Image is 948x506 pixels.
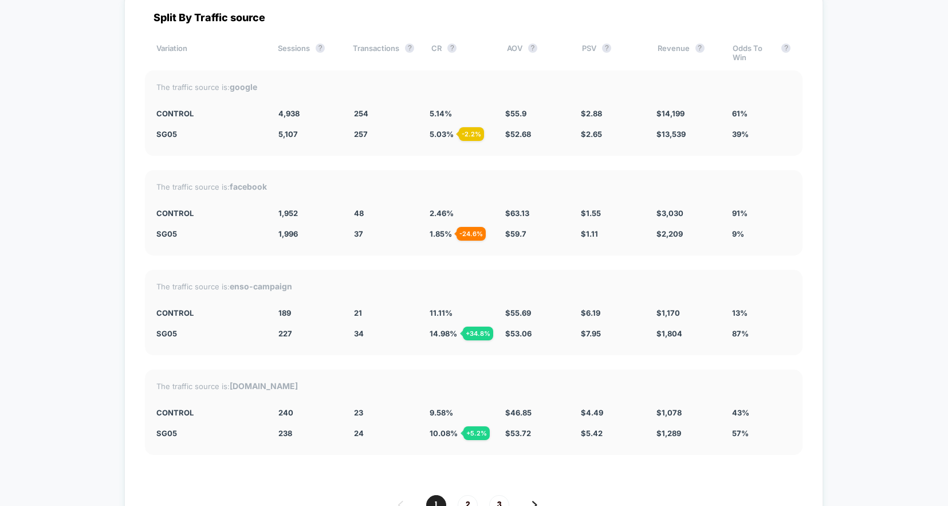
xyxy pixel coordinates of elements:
[581,229,598,238] span: $ 1.11
[656,308,680,317] span: $ 1,170
[156,209,262,218] div: CONTROL
[459,127,484,141] div: - 2.2 %
[695,44,705,53] button: ?
[732,408,790,417] div: 43%
[354,109,368,118] span: 254
[430,229,452,238] span: 1.85 %
[230,82,257,92] strong: google
[732,130,790,139] div: 39%
[431,44,489,62] div: CR
[581,329,601,338] span: $ 7.95
[602,44,611,53] button: ?
[528,44,537,53] button: ?
[230,182,267,191] strong: facebook
[582,44,640,62] div: PSV
[581,408,603,417] span: $ 4.49
[656,408,682,417] span: $ 1,078
[278,429,292,438] span: 238
[581,209,601,218] span: $ 1.55
[732,109,790,118] div: 61%
[732,229,790,238] div: 9%
[656,209,683,218] span: $ 3,030
[505,408,532,417] span: $ 46.85
[430,329,457,338] span: 14.98 %
[505,209,529,218] span: $ 63.13
[354,209,364,218] span: 48
[732,209,790,218] div: 91%
[156,329,262,338] div: SG05
[156,109,262,118] div: CONTROL
[354,308,362,317] span: 21
[732,329,790,338] div: 87%
[145,11,803,23] div: Split By Traffic source
[316,44,325,53] button: ?
[156,429,262,438] div: SG05
[430,109,452,118] span: 5.14 %
[156,130,262,139] div: SG05
[505,429,531,438] span: $ 53.72
[230,281,292,291] strong: enso-campaign
[354,429,364,438] span: 24
[447,44,457,53] button: ?
[656,109,685,118] span: $ 14,199
[581,109,602,118] span: $ 2.88
[278,44,336,62] div: Sessions
[156,308,262,317] div: CONTROL
[505,329,532,338] span: $ 53.06
[156,408,262,417] div: CONTROL
[656,130,686,139] span: $ 13,539
[430,209,454,218] span: 2.46 %
[505,130,531,139] span: $ 52.68
[505,229,526,238] span: $ 59.7
[156,82,791,92] div: The traffic source is:
[430,130,454,139] span: 5.03 %
[278,408,293,417] span: 240
[430,408,453,417] span: 9.58 %
[230,381,298,391] strong: [DOMAIN_NAME]
[430,308,453,317] span: 11.11 %
[505,308,531,317] span: $ 55.69
[405,44,414,53] button: ?
[278,308,291,317] span: 189
[781,44,790,53] button: ?
[156,182,791,191] div: The traffic source is:
[732,429,790,438] div: 57%
[156,44,261,62] div: Variation
[278,209,298,218] span: 1,952
[463,426,490,440] div: + 5.2 %
[354,130,368,139] span: 257
[656,329,682,338] span: $ 1,804
[430,429,458,438] span: 10.08 %
[658,44,715,62] div: Revenue
[278,109,300,118] span: 4,938
[354,408,363,417] span: 23
[656,429,681,438] span: $ 1,289
[354,329,364,338] span: 34
[581,429,603,438] span: $ 5.42
[463,327,493,340] div: + 34.8 %
[278,130,298,139] span: 5,107
[278,229,298,238] span: 1,996
[156,381,791,391] div: The traffic source is:
[457,227,486,241] div: - 24.6 %
[156,281,791,291] div: The traffic source is:
[353,44,414,62] div: Transactions
[581,130,602,139] span: $ 2.65
[505,109,526,118] span: $ 55.9
[581,308,600,317] span: $ 6.19
[656,229,683,238] span: $ 2,209
[354,229,363,238] span: 37
[733,44,790,62] div: Odds To Win
[156,229,262,238] div: SG05
[278,329,292,338] span: 227
[507,44,565,62] div: AOV
[732,308,790,317] div: 13%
